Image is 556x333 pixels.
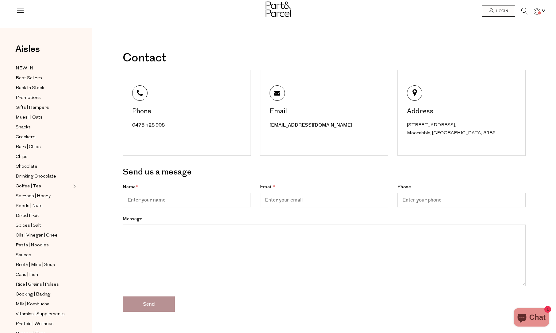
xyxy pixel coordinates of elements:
[16,153,71,161] a: Chips
[16,261,55,269] span: Broth | Miso | Soup
[16,261,71,269] a: Broth | Miso | Soup
[16,222,71,229] a: Spices | Salt
[16,173,56,180] span: Drinking Chocolate
[16,114,71,121] a: Muesli | Oats
[16,104,71,112] a: Gifts | Hampers
[407,121,518,137] div: [STREET_ADDRESS], Moorabbin, [GEOGRAPHIC_DATA] 3189
[16,291,71,298] a: Cooking | Baking
[16,114,43,121] span: Muesli | Oats
[123,296,175,312] input: Send
[16,242,49,249] span: Pasta | Noodles
[123,193,251,207] input: Name*
[407,108,518,115] div: Address
[123,184,251,207] label: Name
[270,108,380,115] div: Email
[397,184,526,207] label: Phone
[123,225,526,286] textarea: Message
[266,2,291,17] img: Part&Parcel
[16,202,43,210] span: Seeds | Nuts
[16,123,71,131] a: Snacks
[16,104,49,112] span: Gifts | Hampers
[16,281,59,288] span: Rice | Grains | Pulses
[16,183,41,190] span: Coffee | Tea
[16,232,58,239] span: Oils | Vinegar | Ghee
[260,184,388,207] label: Email
[260,193,388,207] input: Email*
[16,202,71,210] a: Seeds | Nuts
[16,193,51,200] span: Spreads | Honey
[16,281,71,288] a: Rice | Grains | Pulses
[123,52,526,64] h1: Contact
[132,108,243,115] div: Phone
[16,311,65,318] span: Vitamins | Supplements
[512,308,551,328] inbox-online-store-chat: Shopify online store chat
[16,153,28,161] span: Chips
[16,65,71,72] a: NEW IN
[16,163,71,170] a: Chocolate
[397,193,526,207] input: Phone
[541,8,546,14] span: 0
[16,301,49,308] span: Milk | Kombucha
[16,252,31,259] span: Sauces
[482,6,515,17] a: Login
[16,182,71,190] a: Coffee | Tea
[270,122,352,128] a: [EMAIL_ADDRESS][DOMAIN_NAME]
[123,165,526,179] h3: Send us a mesage
[16,94,41,102] span: Promotions
[16,320,71,328] a: Protein | Wellness
[16,173,71,180] a: Drinking Chocolate
[16,143,41,151] span: Bars | Chips
[534,8,540,15] a: 0
[16,192,71,200] a: Spreads | Honey
[16,232,71,239] a: Oils | Vinegar | Ghee
[16,222,41,229] span: Spices | Salt
[16,300,71,308] a: Milk | Kombucha
[16,212,39,220] span: Dried Fruit
[16,134,36,141] span: Crackers
[16,251,71,259] a: Sauces
[132,122,165,128] a: 0475 128 908
[16,271,71,279] a: Cans | Fish
[16,143,71,151] a: Bars | Chips
[16,163,37,170] span: Chocolate
[16,320,54,328] span: Protein | Wellness
[15,45,40,60] a: Aisles
[16,212,71,220] a: Dried Fruit
[16,310,71,318] a: Vitamins | Supplements
[16,124,31,131] span: Snacks
[16,84,71,92] a: Back In Stock
[123,216,526,289] label: Message
[16,94,71,102] a: Promotions
[16,84,44,92] span: Back In Stock
[16,291,50,298] span: Cooking | Baking
[16,65,33,72] span: NEW IN
[15,42,40,56] span: Aisles
[16,271,38,279] span: Cans | Fish
[16,75,42,82] span: Best Sellers
[16,74,71,82] a: Best Sellers
[72,182,76,190] button: Expand/Collapse Coffee | Tea
[16,133,71,141] a: Crackers
[16,241,71,249] a: Pasta | Noodles
[495,9,508,14] span: Login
